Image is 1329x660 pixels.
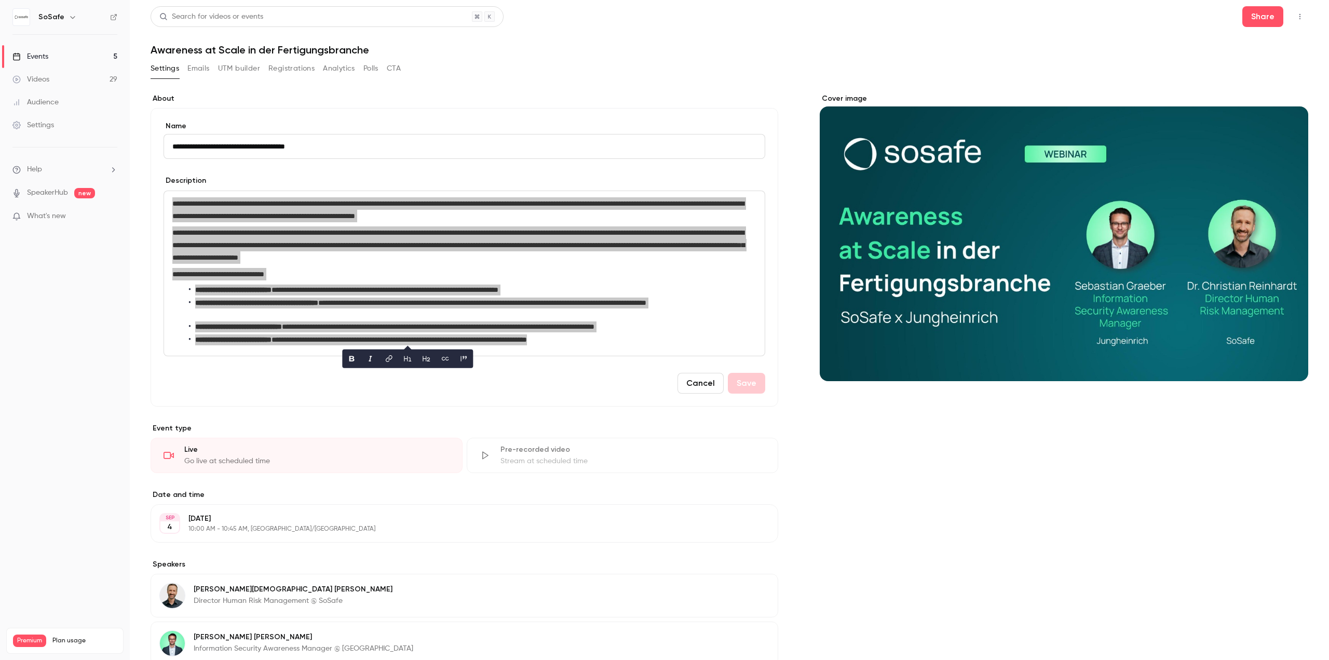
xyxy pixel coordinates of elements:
[52,637,117,645] span: Plan usage
[677,373,724,394] button: Cancel
[363,60,378,77] button: Polls
[455,351,472,367] button: blockquote
[381,351,397,367] button: link
[151,423,778,434] p: Event type
[194,596,392,606] p: Director Human Risk Management @ SoSafe
[151,44,1308,56] h1: Awareness at Scale in der Fertigungsbranche
[151,490,778,500] label: Date and time
[194,584,392,595] p: [PERSON_NAME][DEMOGRAPHIC_DATA] [PERSON_NAME]
[164,121,765,131] label: Name
[194,643,413,654] p: Information Security Awareness Manager @ [GEOGRAPHIC_DATA]
[151,93,778,104] label: About
[160,631,185,656] img: Sebastian Graeber
[13,635,46,647] span: Premium
[500,456,766,466] div: Stream at scheduled time
[13,9,30,25] img: SoSafe
[343,351,360,367] button: bold
[151,574,778,617] div: Dr. Christian Reinhardt[PERSON_NAME][DEMOGRAPHIC_DATA] [PERSON_NAME]Director Human Risk Managemen...
[218,60,260,77] button: UTM builder
[27,164,42,175] span: Help
[184,456,450,466] div: Go live at scheduled time
[167,522,172,532] p: 4
[12,51,48,62] div: Events
[12,74,49,85] div: Videos
[151,60,179,77] button: Settings
[820,93,1308,381] section: Cover image
[160,583,185,608] img: Dr. Christian Reinhardt
[187,60,209,77] button: Emails
[27,211,66,222] span: What's new
[362,351,378,367] button: italic
[74,188,95,198] span: new
[151,438,463,473] div: LiveGo live at scheduled time
[151,559,778,570] label: Speakers
[164,176,206,186] label: Description
[164,191,765,356] section: description
[323,60,355,77] button: Analytics
[268,60,315,77] button: Registrations
[1242,6,1283,27] button: Share
[188,525,723,533] p: 10:00 AM - 10:45 AM, [GEOGRAPHIC_DATA]/[GEOGRAPHIC_DATA]
[160,514,179,521] div: SEP
[387,60,401,77] button: CTA
[467,438,779,473] div: Pre-recorded videoStream at scheduled time
[27,187,68,198] a: SpeakerHub
[105,212,117,221] iframe: Noticeable Trigger
[194,632,413,642] p: [PERSON_NAME] [PERSON_NAME]
[159,11,263,22] div: Search for videos or events
[12,97,59,107] div: Audience
[184,445,450,455] div: Live
[188,514,723,524] p: [DATE]
[12,164,117,175] li: help-dropdown-opener
[500,445,766,455] div: Pre-recorded video
[38,12,64,22] h6: SoSafe
[12,120,54,130] div: Settings
[164,191,765,356] div: editor
[820,93,1308,104] label: Cover image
